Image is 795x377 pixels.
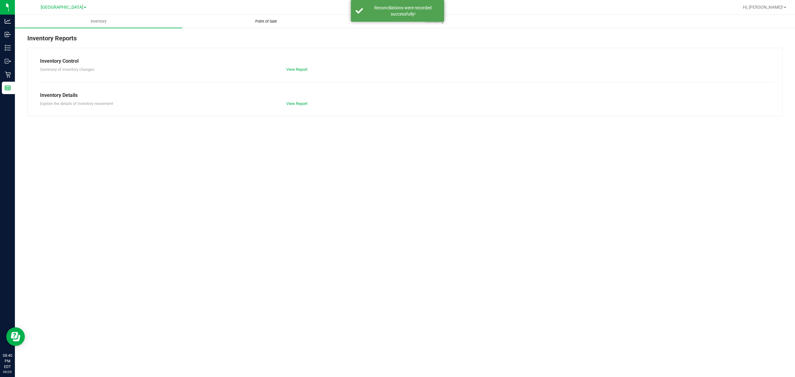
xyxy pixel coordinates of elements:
p: 09/25 [3,370,12,374]
a: Point of Sale [182,15,350,28]
a: View Report [286,67,307,72]
inline-svg: Reports [5,85,11,91]
div: Inventory Details [40,92,770,99]
span: Summary of inventory changes [40,67,94,72]
p: 08:40 PM EDT [3,353,12,370]
iframe: Resource center [6,327,25,346]
inline-svg: Inbound [5,31,11,38]
a: Purchasing [350,15,517,28]
span: Point of Sale [247,19,285,24]
inline-svg: Inventory [5,45,11,51]
div: Inventory Control [40,57,770,65]
inline-svg: Analytics [5,18,11,24]
a: Inventory [15,15,182,28]
div: Inventory Reports [27,34,783,48]
span: Explore the details of inventory movement [40,101,113,106]
inline-svg: Outbound [5,58,11,64]
inline-svg: Retail [5,71,11,78]
span: Inventory [82,19,115,24]
span: Hi, [PERSON_NAME]! [743,5,783,10]
a: View Report [286,101,307,106]
div: Reconciliations were recorded successfully! [366,5,439,17]
span: [GEOGRAPHIC_DATA] [41,5,83,10]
